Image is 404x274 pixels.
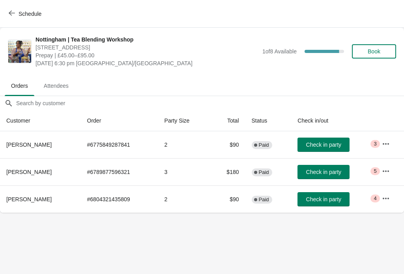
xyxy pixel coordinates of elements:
[158,131,211,158] td: 2
[374,168,376,174] span: 5
[259,169,269,176] span: Paid
[37,79,75,93] span: Attendees
[36,51,258,59] span: Prepay | £45.00–£95.00
[297,138,350,152] button: Check in party
[81,185,158,213] td: # 6804321435809
[158,158,211,185] td: 3
[36,36,258,43] span: Nottingham | Tea Blending Workshop
[291,110,375,131] th: Check in/out
[8,40,31,63] img: Nottingham | Tea Blending Workshop
[81,131,158,158] td: # 6775849287841
[211,185,245,213] td: $90
[306,142,341,148] span: Check in party
[19,11,41,17] span: Schedule
[158,185,211,213] td: 2
[297,192,350,206] button: Check in party
[81,158,158,185] td: # 6789877596321
[374,141,376,147] span: 3
[259,197,269,203] span: Paid
[262,48,297,55] span: 1 of 8 Available
[259,142,269,148] span: Paid
[374,195,376,202] span: 4
[352,44,396,59] button: Book
[368,48,380,55] span: Book
[6,169,52,175] span: [PERSON_NAME]
[36,59,258,67] span: [DATE] 6:30 pm [GEOGRAPHIC_DATA]/[GEOGRAPHIC_DATA]
[6,196,52,202] span: [PERSON_NAME]
[6,142,52,148] span: [PERSON_NAME]
[245,110,292,131] th: Status
[211,158,245,185] td: $180
[4,7,48,21] button: Schedule
[16,96,404,110] input: Search by customer
[158,110,211,131] th: Party Size
[81,110,158,131] th: Order
[211,131,245,158] td: $90
[306,196,341,202] span: Check in party
[306,169,341,175] span: Check in party
[211,110,245,131] th: Total
[36,43,258,51] span: [STREET_ADDRESS]
[297,165,350,179] button: Check in party
[5,79,34,93] span: Orders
